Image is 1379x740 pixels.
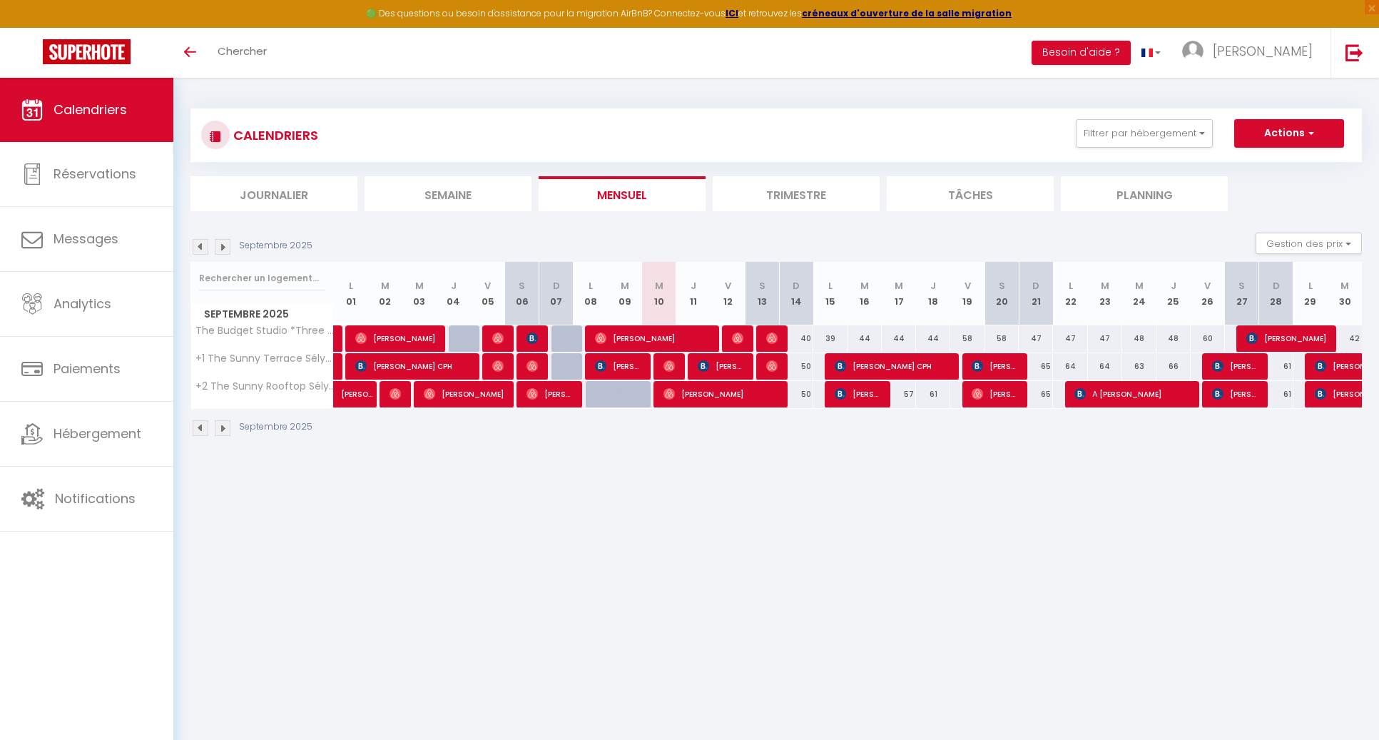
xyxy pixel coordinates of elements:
[930,279,936,293] abbr: J
[766,353,778,380] span: [PERSON_NAME]
[779,325,813,352] div: 40
[766,325,778,352] span: Rahamatou Attoumani
[492,353,504,380] span: [PERSON_NAME]
[526,325,538,352] span: [PERSON_NAME]
[1246,325,1326,352] span: [PERSON_NAME]
[691,279,696,293] abbr: J
[341,373,374,400] span: [PERSON_NAME]
[828,279,833,293] abbr: L
[1069,279,1073,293] abbr: L
[1171,279,1176,293] abbr: J
[1088,353,1122,380] div: 64
[349,279,353,293] abbr: L
[663,380,778,407] span: [PERSON_NAME]
[713,176,880,211] li: Trimestre
[950,262,984,325] th: 19
[882,325,916,352] div: 44
[193,381,336,392] span: +2 The Sunny Rooftop Sélys *City-Center *[GEOGRAPHIC_DATA] *[GEOGRAPHIC_DATA]
[415,279,424,293] abbr: M
[642,262,676,325] th: 10
[655,279,663,293] abbr: M
[1225,262,1259,325] th: 27
[424,380,504,407] span: [PERSON_NAME]
[1191,262,1225,325] th: 26
[553,279,560,293] abbr: D
[368,262,402,325] th: 02
[595,325,709,352] span: [PERSON_NAME]
[726,7,738,19] a: ICI
[54,360,121,377] span: Paiements
[574,262,608,325] th: 08
[916,325,950,352] div: 44
[589,279,593,293] abbr: L
[965,279,971,293] abbr: V
[1061,176,1228,211] li: Planning
[484,279,491,293] abbr: V
[608,262,642,325] th: 09
[1182,41,1204,62] img: ...
[1293,262,1328,325] th: 29
[54,230,118,248] span: Messages
[1074,380,1189,407] span: А [PERSON_NAME]
[595,353,641,380] span: [PERSON_NAME]
[54,101,127,118] span: Calendriers
[848,325,882,352] div: 44
[1156,262,1191,325] th: 25
[451,279,457,293] abbr: J
[745,262,779,325] th: 13
[471,262,505,325] th: 05
[895,279,903,293] abbr: M
[972,380,1017,407] span: [PERSON_NAME]
[505,262,539,325] th: 06
[984,262,1019,325] th: 20
[43,39,131,64] img: Super Booking
[239,420,312,434] p: Septembre 2025
[1053,325,1087,352] div: 47
[835,353,949,380] span: [PERSON_NAME] CPH
[1234,119,1344,148] button: Actions
[813,325,848,352] div: 39
[355,325,435,352] span: [PERSON_NAME]
[1122,325,1156,352] div: 48
[676,262,711,325] th: 11
[1171,28,1330,78] a: ... [PERSON_NAME]
[54,425,141,442] span: Hébergement
[1204,279,1211,293] abbr: V
[972,353,1017,380] span: [PERSON_NAME]
[1328,325,1362,352] div: 42
[813,262,848,325] th: 15
[390,380,401,407] span: [PERSON_NAME]
[199,265,325,291] input: Rechercher un logement...
[539,176,706,211] li: Mensuel
[1076,119,1213,148] button: Filtrer par hébergement
[1032,41,1131,65] button: Besoin d'aide ?
[193,325,336,336] span: The Budget Studio *Three Borders *Free Parking *LA [MEDICAL_DATA] - KELMIS
[54,165,136,183] span: Réservations
[191,304,333,325] span: Septembre 2025
[334,381,368,408] a: [PERSON_NAME]
[539,262,574,325] th: 07
[802,7,1012,19] a: créneaux d'ouverture de la salle migration
[437,262,471,325] th: 04
[1273,279,1280,293] abbr: D
[759,279,765,293] abbr: S
[1122,353,1156,380] div: 63
[526,353,538,380] span: [PERSON_NAME]
[887,176,1054,211] li: Tâches
[1212,353,1258,380] span: [PERSON_NAME]
[1345,44,1363,61] img: logout
[1088,325,1122,352] div: 47
[381,279,390,293] abbr: M
[860,279,869,293] abbr: M
[55,490,136,507] span: Notifications
[848,262,882,325] th: 16
[663,353,675,380] span: [PERSON_NAME]
[732,325,743,352] span: [PERSON_NAME]
[1238,279,1245,293] abbr: S
[999,279,1005,293] abbr: S
[1328,262,1362,325] th: 30
[218,44,267,59] span: Chercher
[1340,279,1349,293] abbr: M
[1019,381,1053,407] div: 65
[1032,279,1039,293] abbr: D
